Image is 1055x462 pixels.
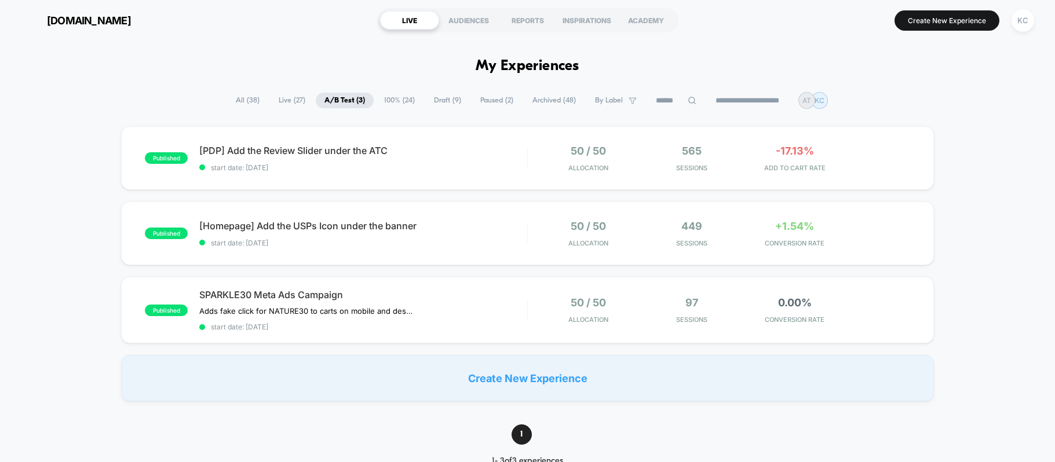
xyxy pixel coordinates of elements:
[746,164,844,172] span: ADD TO CART RATE
[775,220,814,232] span: +1.54%
[1008,9,1038,32] button: KC
[815,96,824,105] p: KC
[746,239,844,247] span: CONVERSION RATE
[199,289,527,300] span: SPARKLE30 Meta Ads Campaign
[571,220,606,232] span: 50 / 50
[121,355,933,401] div: Create New Experience
[472,93,522,108] span: Paused ( 2 )
[17,11,134,30] button: [DOMAIN_NAME]
[685,296,698,309] span: 97
[643,316,740,324] span: Sessions
[682,145,702,157] span: 565
[557,11,616,30] div: INSPIRATIONS
[199,220,527,232] span: [Homepage] Add the USPs Icon under the banner
[778,296,812,309] span: 0.00%
[568,164,608,172] span: Allocation
[802,96,811,105] p: AT
[375,93,424,108] span: 100% ( 24 )
[199,163,527,172] span: start date: [DATE]
[199,239,527,247] span: start date: [DATE]
[776,145,814,157] span: -17.13%
[199,322,527,331] span: start date: [DATE]
[595,96,623,105] span: By Label
[524,93,585,108] span: Archived ( 48 )
[316,93,374,108] span: A/B Test ( 3 )
[498,11,557,30] div: REPORTS
[1012,9,1034,32] div: KC
[439,11,498,30] div: AUDIENCES
[145,152,188,164] span: published
[270,93,314,108] span: Live ( 27 )
[746,316,844,324] span: CONVERSION RATE
[571,296,606,309] span: 50 / 50
[199,145,527,156] span: [PDP] Add the Review Slider under the ATC
[643,164,740,172] span: Sessions
[199,306,414,316] span: Adds fake click for NATURE30 to carts on mobile and desktop and changes the DISCOUNT CODE text to...
[145,228,188,239] span: published
[568,316,608,324] span: Allocation
[895,10,999,31] button: Create New Experience
[512,424,532,445] span: 1
[643,239,740,247] span: Sessions
[145,305,188,316] span: published
[227,93,268,108] span: All ( 38 )
[568,239,608,247] span: Allocation
[616,11,676,30] div: ACADEMY
[380,11,439,30] div: LIVE
[425,93,470,108] span: Draft ( 9 )
[47,14,131,27] span: [DOMAIN_NAME]
[571,145,606,157] span: 50 / 50
[476,58,579,75] h1: My Experiences
[681,220,702,232] span: 449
